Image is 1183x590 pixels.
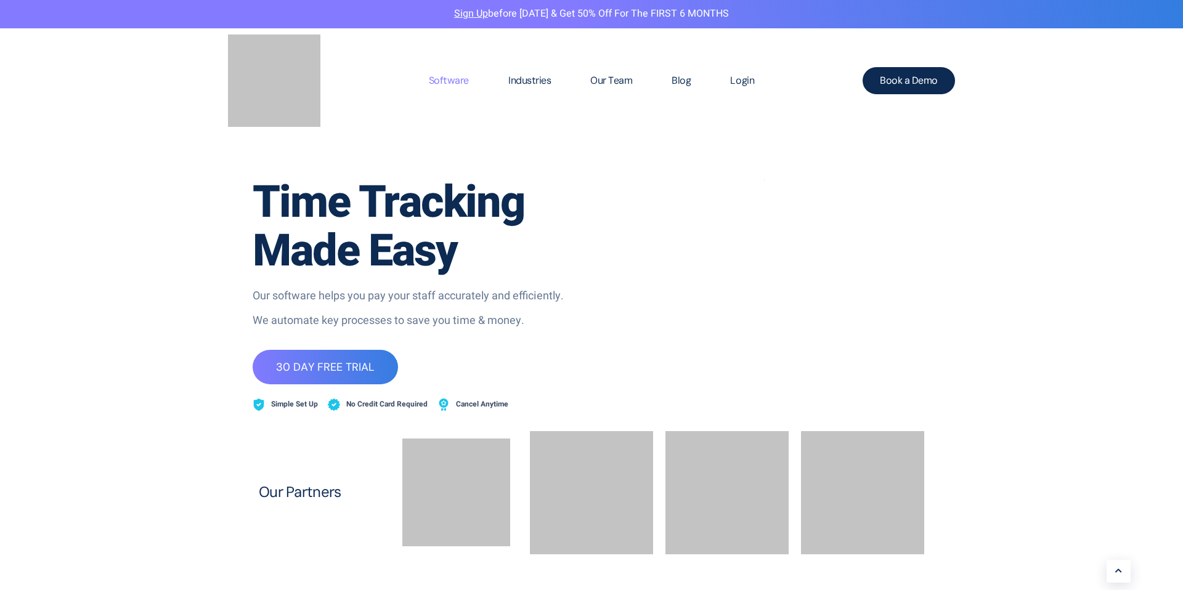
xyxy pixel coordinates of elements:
span: Cancel Anytime [453,397,508,413]
p: Our software helps you pay your staff accurately and efficiently. [253,288,585,304]
a: Book a Demo [863,67,955,94]
a: Blog [652,51,710,110]
a: Learn More [1107,560,1131,583]
h1: Time Tracking Made Easy [253,179,585,276]
p: We automate key processes to save you time & money. [253,313,585,329]
a: Industries [489,51,571,110]
span: 30 DAY FREE TRIAL [276,362,375,373]
a: Login [710,51,774,110]
span: Book a Demo [880,76,938,86]
span: Simple Set Up [268,397,318,413]
span: No Credit Card Required [343,397,428,413]
a: 30 DAY FREE TRIAL [253,350,398,384]
p: before [DATE] & Get 50% Off for the FIRST 6 MONTHS [9,6,1174,22]
h2: Our Partners [259,484,382,500]
a: Sign Up [454,6,488,21]
a: Software [409,51,489,110]
a: Our Team [571,51,652,110]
